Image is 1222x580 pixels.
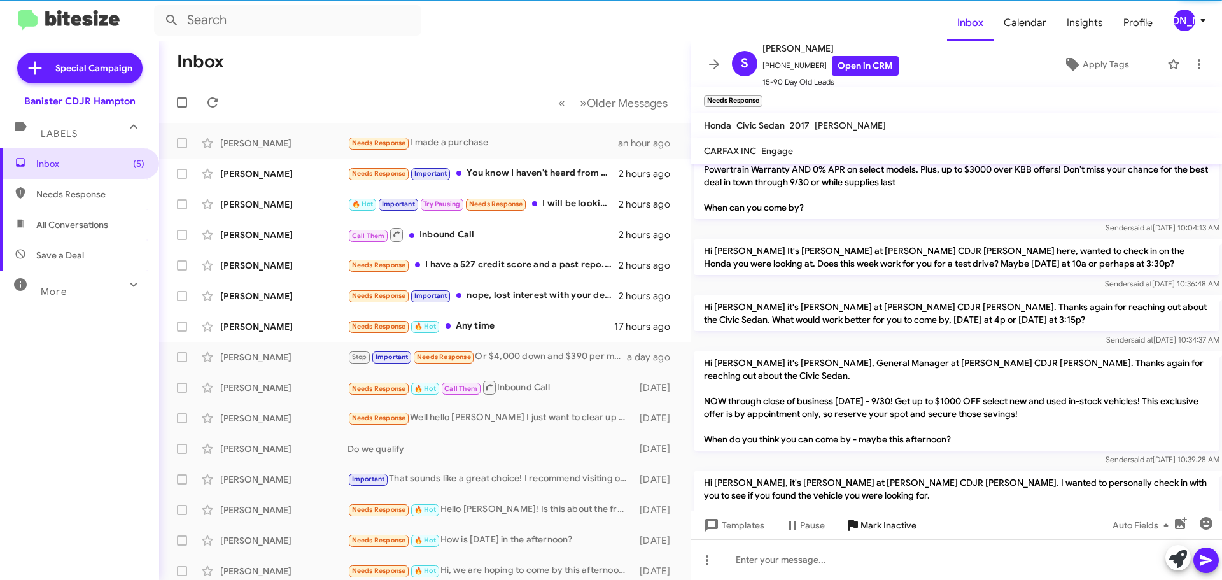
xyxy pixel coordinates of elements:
div: 2 hours ago [619,259,680,272]
div: nope, lost interest with your dealership [348,288,619,303]
span: All Conversations [36,218,108,231]
span: said at [1130,223,1153,232]
div: [PERSON_NAME] [220,351,348,364]
div: I will be looking for a low mileage and in excellent condition Dodge Charger Scat Pack. [348,197,619,211]
span: Sender [DATE] 10:39:28 AM [1106,455,1219,464]
div: [DATE] [633,412,680,425]
span: Engage [761,145,793,157]
div: [PERSON_NAME] [220,412,348,425]
div: a day ago [627,351,680,364]
span: said at [1131,335,1153,344]
span: CARFAX INC [704,145,756,157]
span: said at [1130,455,1153,464]
span: Important [414,292,447,300]
div: 2 hours ago [619,229,680,241]
a: Special Campaign [17,53,143,83]
div: How is [DATE] in the afternoon? [348,533,633,548]
button: Next [572,90,675,116]
span: Apply Tags [1083,53,1129,76]
span: 15-90 Day Old Leads [762,76,899,88]
p: Hi [PERSON_NAME] It's [PERSON_NAME] at [PERSON_NAME] CDJR [PERSON_NAME] here, wanted to check in ... [694,239,1219,275]
button: Mark Inactive [835,514,927,537]
div: [PERSON_NAME] [220,167,348,180]
span: Civic Sedan [736,120,785,131]
a: Inbox [947,4,994,41]
span: « [558,95,565,111]
a: Profile [1113,4,1163,41]
p: Hi [PERSON_NAME] it's [PERSON_NAME] at [PERSON_NAME] CDJR [PERSON_NAME]. Thanks again for reachin... [694,295,1219,331]
span: (5) [133,157,144,170]
span: 🔥 Hot [414,506,436,514]
div: I have a 527 credit score and a past repo. Do you finance people like me? What interest rates do ... [348,258,619,272]
span: Needs Response [352,385,406,393]
span: Save a Deal [36,249,84,262]
span: [PERSON_NAME] [762,41,899,56]
div: 17 hours ago [614,320,680,333]
span: Sender [DATE] 10:36:48 AM [1105,279,1219,288]
button: [PERSON_NAME] [1163,10,1208,31]
a: Insights [1057,4,1113,41]
div: [DATE] [633,442,680,455]
span: S [741,53,748,74]
span: [PHONE_NUMBER] [762,56,899,76]
span: Needs Response [352,292,406,300]
div: [DATE] [633,565,680,577]
span: More [41,286,67,297]
div: [PERSON_NAME] [220,534,348,547]
span: Needs Response [352,322,406,330]
p: Hi [PERSON_NAME] it's [PERSON_NAME], General Manager at [PERSON_NAME] CDJR [PERSON_NAME]. Thanks ... [694,351,1219,451]
span: Stop [352,353,367,361]
span: Pause [800,514,825,537]
span: 🔥 Hot [414,322,436,330]
div: [PERSON_NAME] [220,259,348,272]
div: [PERSON_NAME] [220,137,348,150]
span: Special Campaign [55,62,132,74]
span: Inbox [36,157,144,170]
div: Well hello [PERSON_NAME] I just want to clear up a problem with [PERSON_NAME] when I got my 2021 ... [348,411,633,425]
div: [DATE] [633,381,680,394]
div: [PERSON_NAME] [220,504,348,516]
span: Needs Response [352,567,406,575]
nav: Page navigation example [551,90,675,116]
div: [PERSON_NAME] [220,290,348,302]
span: Needs Response [469,200,523,208]
div: Inbound Call [348,227,619,243]
span: Needs Response [36,188,144,201]
span: Honda [704,120,731,131]
div: Banister CDJR Hampton [24,95,136,108]
div: [PERSON_NAME] [220,320,348,333]
span: Older Messages [587,96,668,110]
span: Labels [41,128,78,139]
div: [PERSON_NAME] [220,381,348,394]
div: You know I haven't heard from anyone from your dealership unfortunately I don't think y'all be ab... [348,166,619,181]
div: That sounds like a great choice! I recommend visiting our dealership to explore your options and ... [348,472,633,486]
span: Needs Response [352,414,406,422]
button: Apply Tags [1030,53,1161,76]
span: Auto Fields [1113,514,1174,537]
span: Needs Response [352,536,406,544]
div: [PERSON_NAME] [220,229,348,241]
span: Needs Response [352,169,406,178]
span: Call Them [352,232,385,240]
div: Do we qualify [348,442,633,455]
button: Pause [775,514,835,537]
div: [PERSON_NAME] [220,198,348,211]
span: Important [376,353,409,361]
div: Hi, we are hoping to come by this afternoon to at least sit in it and see if we all fit, and if s... [348,563,633,578]
span: Sender [DATE] 10:34:37 AM [1106,335,1219,344]
div: [PERSON_NAME] [1174,10,1195,31]
div: Hello [PERSON_NAME]! Is this about the front mounting bracket on my new Versa? I can come by this... [348,502,633,517]
div: an hour ago [618,137,680,150]
div: [PERSON_NAME] [220,442,348,455]
div: [DATE] [633,473,680,486]
span: Mark Inactive [860,514,916,537]
span: Calendar [994,4,1057,41]
span: 🔥 Hot [414,567,436,575]
button: Auto Fields [1102,514,1184,537]
div: Inbound Call [348,379,633,395]
span: Needs Response [352,139,406,147]
button: Templates [691,514,775,537]
span: 🔥 Hot [414,536,436,544]
span: said at [1130,279,1152,288]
